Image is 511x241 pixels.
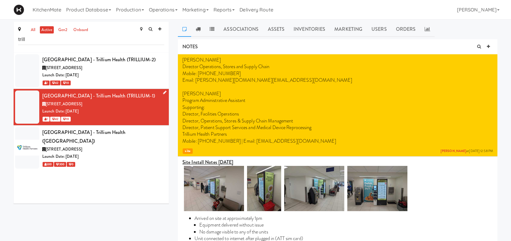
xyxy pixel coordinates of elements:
a: Marketing [330,22,367,37]
input: Search site [18,34,164,45]
div: [GEOGRAPHIC_DATA] - Trillium Health (TRILLIUM-2) [42,55,164,64]
span: site [183,148,193,154]
a: Associations [219,22,263,37]
img: dgeh3q4acluwf6qjopv2.jpg [284,166,344,211]
span: 300 [54,162,66,167]
span: 10 [61,117,71,122]
a: Inventories [289,22,330,37]
span: Director, Operations, Stores & Supply Chain Management [182,117,293,124]
a: onboard [72,26,90,34]
li: [GEOGRAPHIC_DATA] - Trillium Health (TRILLIUM-1)[STREET_ADDRESS]Launch Date: [DATE] 1 42 10 [14,89,169,125]
li: [GEOGRAPHIC_DATA] - Trillium Health (TRILLIUM-2)[STREET_ADDRESS]Launch Date: [DATE] 1 42 10 [14,53,169,89]
span: [PERSON_NAME] [182,90,221,97]
span: Mobile: [PHONE_NUMBER] [182,70,241,77]
span: Director, Patient Support Services and Medical Device Reprocessing [182,124,312,131]
li: Equipment delivered without issue [199,222,493,228]
a: Assets [263,22,289,37]
li: No damage visible to any of the units [199,229,493,235]
span: 1 [43,81,50,85]
span: NOTES [182,43,198,50]
a: Orders [391,22,420,37]
span: Supporting: [182,104,205,111]
span: Director, Facilities Operations [182,110,239,117]
span: 42 [50,117,60,122]
div: [GEOGRAPHIC_DATA] - Trillium Health (TRILLIUM-1) [42,91,164,100]
span: at [DATE] 12:58 PM [441,149,493,154]
span: 500 [43,162,53,167]
img: jb9uintvzxfqiotohqnt.jpg [184,166,244,211]
img: Micromart [14,5,24,15]
span: [STREET_ADDRESS] [46,101,82,107]
span: 10 [61,81,71,85]
div: Launch Date: [DATE] [42,71,164,79]
u: Site Install Notes [DATE] [182,159,233,166]
span: 42 [50,81,60,85]
span: [PERSON_NAME] [182,56,221,63]
span: Trillium Health Partners [182,131,227,138]
span: Program Administrative Assistant [182,97,245,104]
span: Email: [PERSON_NAME][DOMAIN_NAME][EMAIL_ADDRESS][DOMAIN_NAME] [182,77,352,84]
img: fkyllbznzif0qahpcrf7.jpg [247,166,281,211]
a: all [29,26,37,34]
a: Users [367,22,391,37]
span: Mobile: [PHONE_NUMBER] | Email: [EMAIL_ADDRESS][DOMAIN_NAME] [182,138,336,144]
span: 1 [43,117,50,122]
a: gen2 [57,26,69,34]
a: active [40,26,54,34]
li: Arrived on site at approximately 1pm [194,215,493,222]
div: Launch Date: [DATE] [42,108,164,115]
span: [STREET_ADDRESS] [46,65,82,71]
span: 0 [67,162,75,167]
span: [STREET_ADDRESS] [46,146,82,152]
li: [GEOGRAPHIC_DATA] - Trillium Health ([GEOGRAPHIC_DATA])[STREET_ADDRESS]Launch Date: [DATE] 500 300 0 [14,125,169,170]
img: hl0rdy86ep4lshcdlglh.jpg [347,166,407,211]
div: Launch Date: [DATE] [42,153,164,160]
span: Director Operations, Stores and Supply Chain [182,63,269,70]
div: [GEOGRAPHIC_DATA] - Trillium Health ([GEOGRAPHIC_DATA]) [42,128,164,146]
a: [PERSON_NAME] [441,149,466,153]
